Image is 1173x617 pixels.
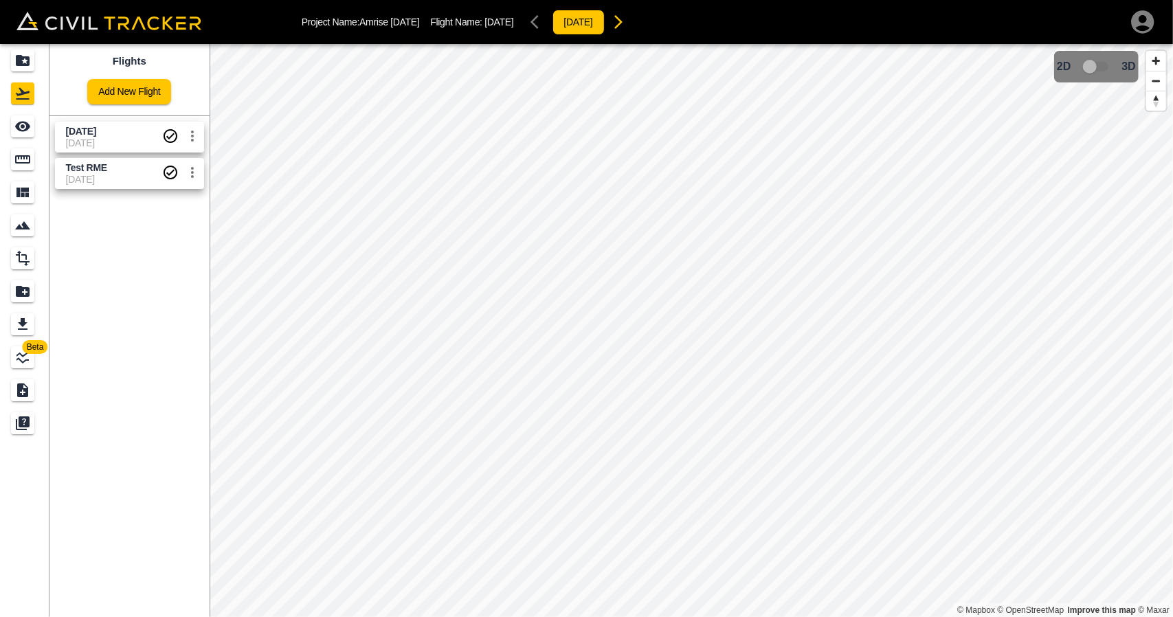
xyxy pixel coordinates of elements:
[430,16,513,27] p: Flight Name:
[1146,71,1166,91] button: Zoom out
[1138,605,1170,615] a: Maxar
[484,16,513,27] span: [DATE]
[1057,60,1071,73] span: 2D
[1146,51,1166,71] button: Zoom in
[957,605,995,615] a: Mapbox
[998,605,1064,615] a: OpenStreetMap
[16,12,201,31] img: Civil Tracker
[1146,91,1166,111] button: Reset bearing to north
[1122,60,1136,73] span: 3D
[210,44,1173,617] canvas: Map
[1068,605,1136,615] a: Map feedback
[552,10,605,35] button: [DATE]
[1077,54,1117,80] span: 3D model not uploaded yet
[302,16,420,27] p: Project Name: Amrise [DATE]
